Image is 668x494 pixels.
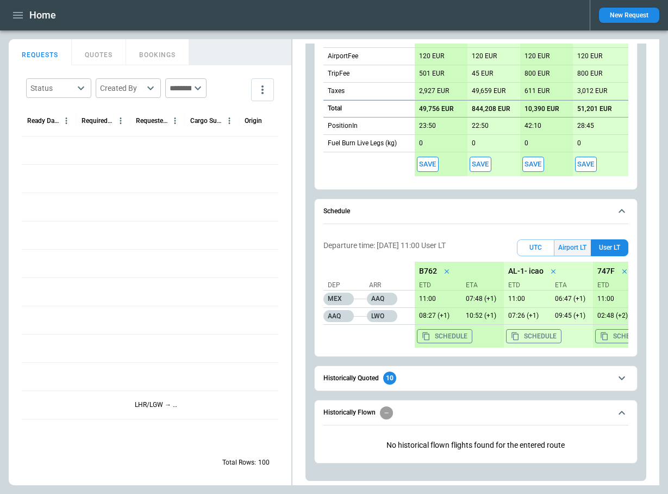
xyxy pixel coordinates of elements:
[369,281,407,290] p: Arr
[504,295,546,303] p: 08/09/25
[472,70,493,78] p: 45 EUR
[599,8,659,23] button: New Request
[367,310,397,322] p: LWO
[419,70,444,78] p: 501 EUR
[595,329,651,343] button: Copy the aircraft schedule to your clipboard
[517,239,554,256] button: UTC
[472,52,497,60] p: 120 EUR
[29,9,56,22] h1: Home
[277,114,291,128] button: Origin column menu
[136,117,168,125] div: Requested Route
[522,157,544,172] span: Save this aircraft quote and copy details to clipboard
[470,157,491,172] button: Save
[472,139,476,147] p: 0
[554,239,591,256] button: Airport LT
[258,458,270,467] p: 100
[328,281,366,290] p: Dep
[593,295,635,303] p: 08/09/25
[72,39,126,65] button: QUOTES
[323,241,446,250] p: Departure time: [DATE] 11:00 User LT
[506,329,561,343] button: Copy the aircraft schedule to your clipboard
[190,117,222,125] div: Cargo Summary
[222,114,236,128] button: Cargo Summary column menu
[577,52,602,60] p: 120 EUR
[597,281,635,290] p: ETD
[508,281,546,290] p: ETD
[577,70,602,78] p: 800 EUR
[323,375,379,382] h6: Historically Quoted
[323,409,376,416] h6: Historically Flown
[525,87,550,95] p: 611 EUR
[100,83,143,94] div: Created By
[114,114,128,128] button: Required Date & Time (UTC-04:00) column menu
[126,39,189,65] button: BOOKINGS
[82,117,114,125] div: Required Date & Time (UTC-04:00)
[551,281,589,290] p: ETA
[419,267,437,276] p: B762
[323,432,628,459] p: No historical flown flights found for the entered route
[383,372,396,385] div: 10
[323,208,350,215] h6: Schedule
[328,121,358,131] p: PositionIn
[30,83,74,94] div: Status
[328,87,345,96] p: Taxes
[417,157,439,172] span: Save this aircraft quote and copy details to clipboard
[461,295,504,303] p: 09/09/25
[577,87,607,95] p: 3,012 EUR
[525,52,550,60] p: 120 EUR
[417,157,439,172] button: Save
[323,231,628,352] div: Schedule
[525,105,559,113] p: 10,390 EUR
[328,105,342,112] h6: Total
[328,52,358,61] p: AirportFee
[328,69,349,78] p: TripFee
[135,400,180,410] p: LHR/LGW → CAI
[551,312,593,320] p: 09/09/25
[522,157,544,172] button: Save
[472,105,510,113] p: 844,208 EUR
[461,312,504,320] p: 09/09/25
[9,39,72,65] button: REQUESTS
[245,117,262,125] div: Origin
[419,139,423,147] p: 0
[551,295,593,303] p: 09/09/25
[323,366,628,391] button: Historically Quoted10
[577,122,594,130] p: 28:45
[577,139,581,147] p: 0
[575,157,597,172] span: Save this aircraft quote and copy details to clipboard
[415,262,628,348] div: scrollable content
[597,267,615,276] p: 747F
[419,105,454,113] p: 49,756 EUR
[419,87,449,95] p: 2,927 EUR
[251,78,274,101] button: more
[504,312,546,320] p: 09/09/25
[525,139,528,147] p: 0
[472,87,505,95] p: 49,659 EUR
[367,293,397,305] p: AAQ
[470,157,491,172] span: Save this aircraft quote and copy details to clipboard
[323,199,628,224] button: Schedule
[591,239,628,256] button: User LT
[323,293,354,305] p: MEX
[461,281,500,290] p: ETA
[419,281,457,290] p: ETD
[323,400,628,425] button: Historically Flown
[419,52,444,60] p: 120 EUR
[27,117,59,125] div: Ready Date & Time (UTC-04:00)
[472,122,489,130] p: 22:50
[577,105,612,113] p: 51,201 EUR
[525,70,550,78] p: 800 EUR
[593,312,635,320] p: 10/09/25
[508,267,544,276] p: AL-1- icao
[415,312,457,320] p: 09/09/25
[525,122,541,130] p: 42:10
[222,458,256,467] p: Total Rows:
[417,329,472,343] button: Copy the aircraft schedule to your clipboard
[575,157,597,172] button: Save
[59,114,73,128] button: Ready Date & Time (UTC-04:00) column menu
[168,114,182,128] button: Requested Route column menu
[415,295,457,303] p: 08/09/25
[323,310,354,322] p: AAQ
[328,139,397,148] p: Fuel Burn Live Legs (kg)
[419,122,436,130] p: 23:50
